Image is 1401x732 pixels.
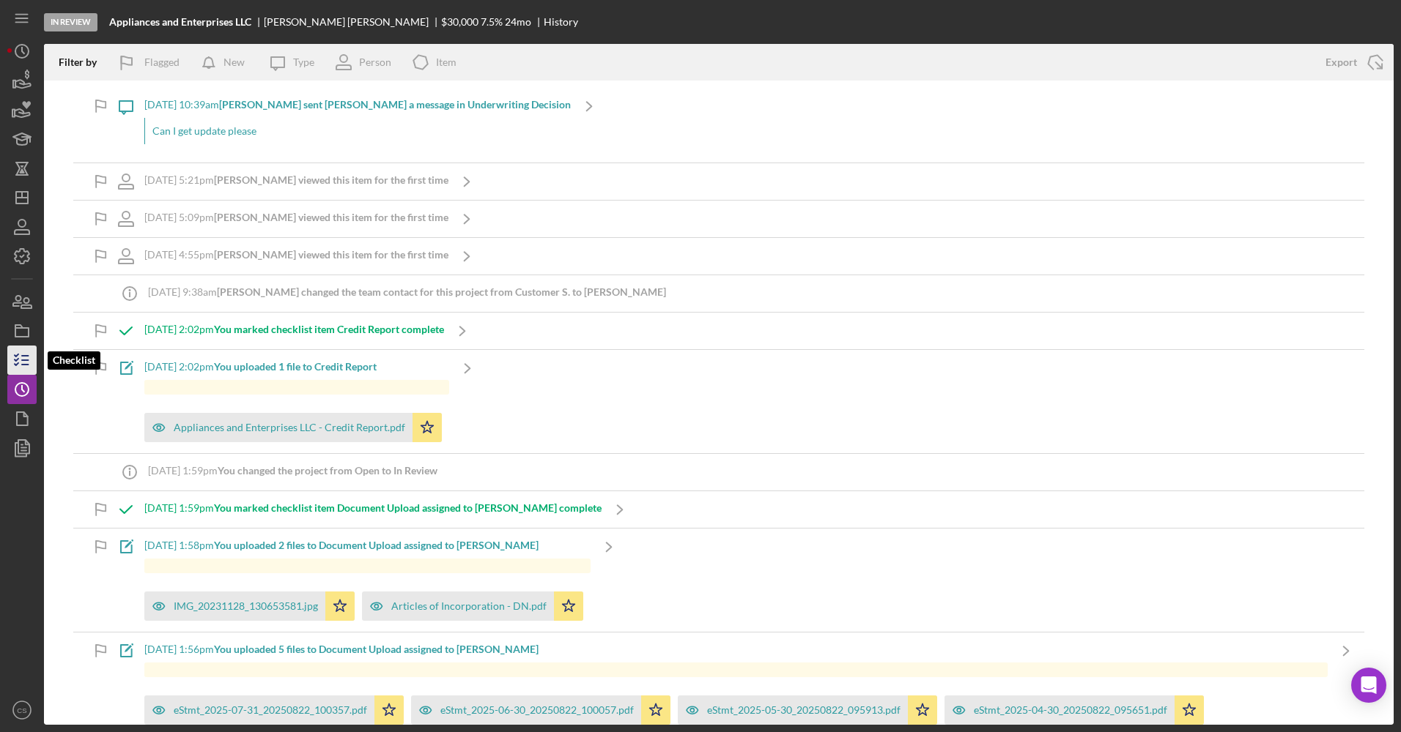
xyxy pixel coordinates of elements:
[144,413,442,442] button: Appliances and Enterprises LLC - Credit Report.pdf
[945,695,1204,725] button: eStmt_2025-04-30_20250822_095651.pdf
[174,704,367,716] div: eStmt_2025-07-31_20250822_100357.pdf
[144,249,448,261] div: [DATE] 4:55pm
[108,313,481,349] a: [DATE] 2:02pmYou marked checklist item Credit Report complete
[293,56,314,68] div: Type
[214,211,448,223] b: [PERSON_NAME] viewed this item for the first time
[194,48,259,77] button: New
[223,48,245,77] div: New
[974,704,1167,716] div: eStmt_2025-04-30_20250822_095651.pdf
[108,491,638,528] a: [DATE] 1:59pmYou marked checklist item Document Upload assigned to [PERSON_NAME] complete
[148,286,666,298] div: [DATE] 9:38am
[359,56,391,68] div: Person
[441,15,478,28] span: $30,000
[214,173,448,186] b: [PERSON_NAME] viewed this item for the first time
[544,16,578,28] div: History
[411,695,670,725] button: eStmt_2025-06-30_20250822_100057.pdf
[148,465,437,477] div: [DATE] 1:59pm
[144,324,444,335] div: [DATE] 2:02pm
[108,238,485,274] a: [DATE] 4:55pm[PERSON_NAME] viewed this item for the first time
[108,529,627,632] a: [DATE] 1:58pmYou uploaded 2 files to Document Upload assigned to [PERSON_NAME]IMG_20231128_130653...
[109,16,251,28] b: Appliances and Enterprises LLC
[144,174,448,186] div: [DATE] 5:21pm
[144,118,571,144] div: Can I get update please
[217,285,666,298] b: [PERSON_NAME] changed the team contact for this project from Customer S. to [PERSON_NAME]
[108,350,486,453] a: [DATE] 2:02pmYou uploaded 1 file to Credit ReportAppliances and Enterprises LLC - Credit Report.pdf
[391,600,547,612] div: Articles of Incorporation - DN.pdf
[108,201,485,237] a: [DATE] 5:09pm[PERSON_NAME] viewed this item for the first time
[214,501,602,514] b: You marked checklist item Document Upload assigned to [PERSON_NAME] complete
[707,704,901,716] div: eStmt_2025-05-30_20250822_095913.pdf
[144,502,602,514] div: [DATE] 1:59pm
[44,13,97,31] div: In Review
[59,56,108,68] div: Filter by
[108,163,485,200] a: [DATE] 5:21pm[PERSON_NAME] viewed this item for the first time
[144,591,355,621] button: IMG_20231128_130653581.jpg
[17,706,26,714] text: CS
[436,56,456,68] div: Item
[108,48,194,77] button: Flagged
[481,16,503,28] div: 7.5 %
[1311,48,1394,77] button: Export
[362,591,583,621] button: Articles of Incorporation - DN.pdf
[264,16,441,28] div: [PERSON_NAME] [PERSON_NAME]
[144,361,449,373] div: [DATE] 2:02pm
[144,539,591,551] div: [DATE] 1:58pm
[214,643,539,655] b: You uploaded 5 files to Document Upload assigned to [PERSON_NAME]
[214,360,377,373] b: You uploaded 1 file to Credit Report
[505,16,531,28] div: 24 mo
[219,98,571,111] b: [PERSON_NAME] sent [PERSON_NAME] a message in Underwriting Decision
[214,323,444,335] b: You marked checklist item Credit Report complete
[144,643,1328,655] div: [DATE] 1:56pm
[7,695,37,725] button: CS
[214,539,539,551] b: You uploaded 2 files to Document Upload assigned to [PERSON_NAME]
[214,248,448,261] b: [PERSON_NAME] viewed this item for the first time
[144,99,571,111] div: [DATE] 10:39am
[1351,668,1386,703] div: Open Intercom Messenger
[440,704,634,716] div: eStmt_2025-06-30_20250822_100057.pdf
[1326,48,1357,77] div: Export
[144,212,448,223] div: [DATE] 5:09pm
[144,48,180,77] div: Flagged
[108,88,607,163] a: [DATE] 10:39am[PERSON_NAME] sent [PERSON_NAME] a message in Underwriting DecisionCan I get update...
[218,464,437,477] b: You changed the project from Open to In Review
[174,422,405,433] div: Appliances and Enterprises LLC - Credit Report.pdf
[174,600,318,612] div: IMG_20231128_130653581.jpg
[678,695,937,725] button: eStmt_2025-05-30_20250822_095913.pdf
[144,695,404,725] button: eStmt_2025-07-31_20250822_100357.pdf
